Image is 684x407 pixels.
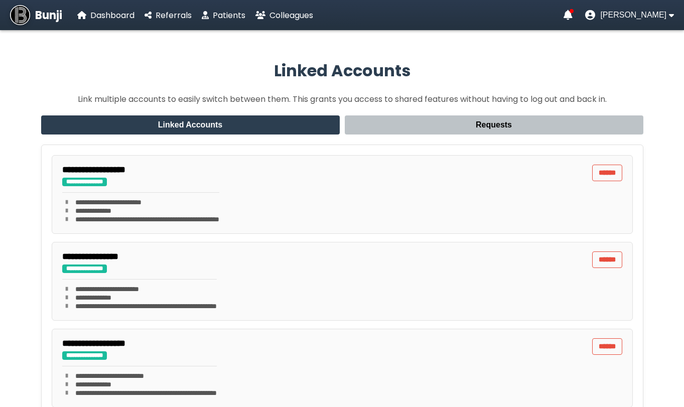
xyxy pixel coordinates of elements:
[41,59,643,83] h2: Linked Accounts
[600,11,666,20] span: [PERSON_NAME]
[10,5,62,25] a: Bunji
[35,7,62,24] span: Bunji
[345,115,643,134] button: Requests
[269,10,313,21] span: Colleagues
[145,9,192,22] a: Referrals
[41,93,643,105] p: Link multiple accounts to easily switch between them. This grants you access to shared features w...
[564,10,573,20] a: Notifications
[41,115,340,134] button: Linked Accounts
[156,10,192,21] span: Referrals
[90,10,134,21] span: Dashboard
[585,10,674,20] button: User menu
[77,9,134,22] a: Dashboard
[10,5,30,25] img: Bunji Dental Referral Management
[255,9,313,22] a: Colleagues
[202,9,245,22] a: Patients
[213,10,245,21] span: Patients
